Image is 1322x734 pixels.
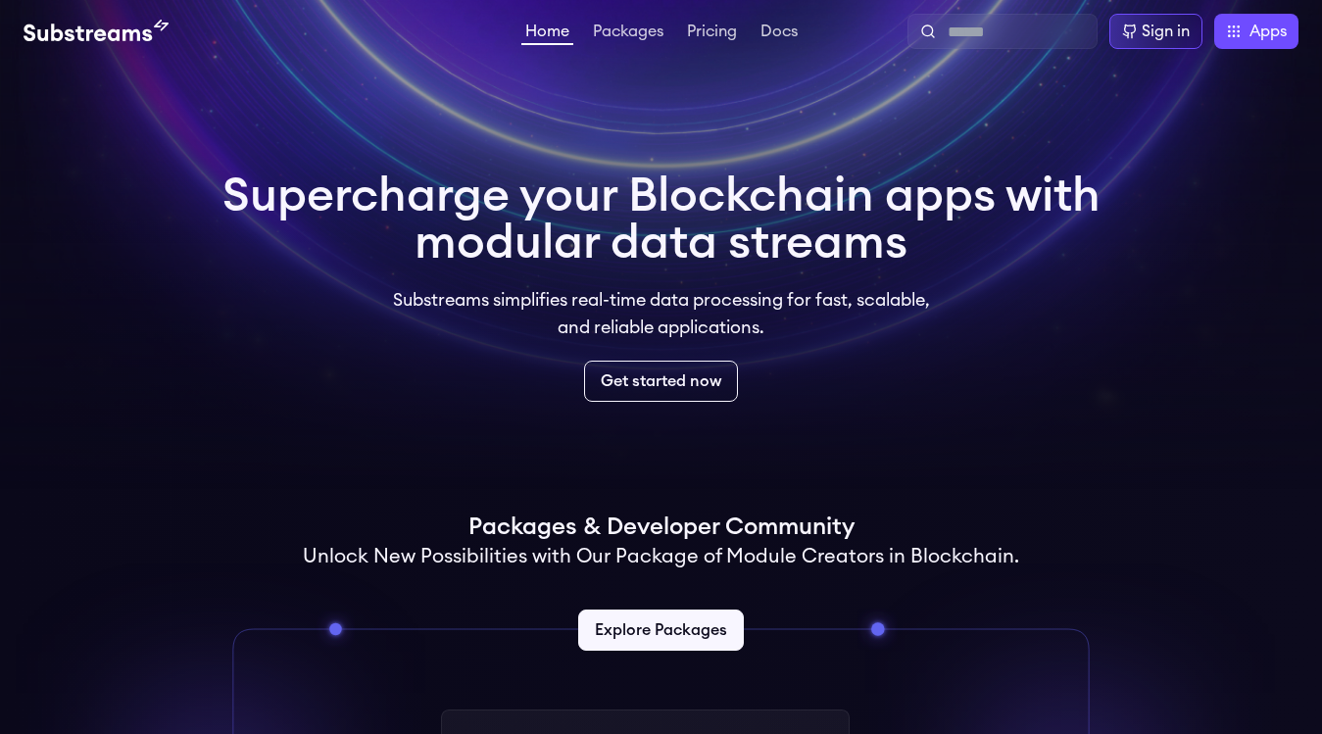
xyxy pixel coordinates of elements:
[303,543,1019,570] h2: Unlock New Possibilities with Our Package of Module Creators in Blockchain.
[589,24,667,43] a: Packages
[1249,20,1287,43] span: Apps
[757,24,802,43] a: Docs
[584,361,738,402] a: Get started now
[578,610,744,651] a: Explore Packages
[222,172,1101,267] h1: Supercharge your Blockchain apps with modular data streams
[24,20,169,43] img: Substream's logo
[379,286,944,341] p: Substreams simplifies real-time data processing for fast, scalable, and reliable applications.
[468,512,855,543] h1: Packages & Developer Community
[1142,20,1190,43] div: Sign in
[521,24,573,45] a: Home
[1109,14,1202,49] a: Sign in
[683,24,741,43] a: Pricing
